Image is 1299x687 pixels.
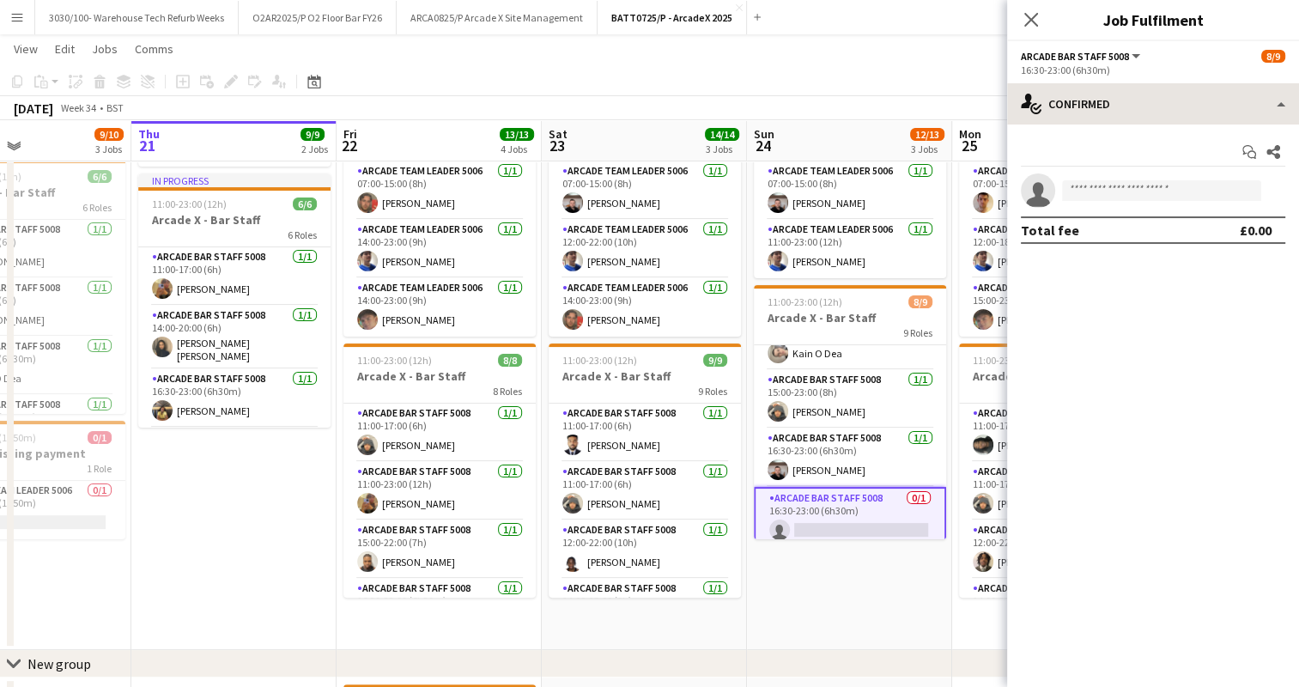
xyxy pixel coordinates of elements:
[754,429,946,487] app-card-role: Arcade Bar Staff 50081/116:30-23:00 (6h30m)[PERSON_NAME]
[903,326,932,339] span: 9 Roles
[138,212,331,228] h3: Arcade X - Bar Staff
[754,220,946,278] app-card-role: Arcade Team Leader 50061/111:00-23:00 (12h)[PERSON_NAME]
[754,370,946,429] app-card-role: Arcade Bar Staff 50081/115:00-23:00 (8h)[PERSON_NAME]
[343,220,536,278] app-card-role: Arcade Team Leader 50061/114:00-23:00 (9h)[PERSON_NAME]
[343,161,536,220] app-card-role: Arcade Team Leader 50061/107:00-15:00 (8h)[PERSON_NAME]
[1007,9,1299,31] h3: Job Fulfilment
[959,220,1151,278] app-card-role: Arcade Team Leader 50061/112:00-18:00 (6h)[PERSON_NAME]
[95,143,123,155] div: 3 Jobs
[138,247,331,306] app-card-role: Arcade Bar Staff 50081/111:00-17:00 (6h)[PERSON_NAME]
[57,101,100,114] span: Week 34
[397,1,598,34] button: ARCA0825/P Arcade X Site Management
[55,41,75,57] span: Edit
[343,520,536,579] app-card-role: Arcade Bar Staff 50081/115:00-22:00 (7h)[PERSON_NAME]
[911,143,944,155] div: 3 Jobs
[910,128,944,141] span: 12/13
[239,1,397,34] button: O2AR2025/P O2 Floor Bar FY26
[754,487,946,549] app-card-role: Arcade Bar Staff 50080/116:30-23:00 (6h30m)
[92,41,118,57] span: Jobs
[751,136,774,155] span: 24
[35,1,239,34] button: 3030/100- Warehouse Tech Refurb Weeks
[549,579,741,637] app-card-role: Arcade Bar Staff 50081/114:00-23:00 (9h)
[14,100,53,117] div: [DATE]
[956,136,981,155] span: 25
[959,343,1151,598] div: 11:00-23:00 (12h)7/7Arcade X - Bar Staff7 RolesArcade Bar Staff 50081/111:00-17:00 (6h)[PERSON_NA...
[138,173,331,187] div: In progress
[1021,222,1079,239] div: Total fee
[7,38,45,60] a: View
[703,354,727,367] span: 9/9
[343,126,357,142] span: Fri
[343,462,536,520] app-card-role: Arcade Bar Staff 50081/111:00-23:00 (12h)[PERSON_NAME]
[152,198,227,210] span: 11:00-23:00 (12h)
[959,462,1151,520] app-card-role: Arcade Bar Staff 50081/111:00-17:00 (6h)[PERSON_NAME]
[343,101,536,337] app-job-card: 07:00-23:00 (16h)3/3Arcade X - Team Leaders3 RolesArcade Team Leader 50061/107:00-15:00 (8h)[PERS...
[300,128,325,141] span: 9/9
[754,310,946,325] h3: Arcade X - Bar Staff
[343,404,536,462] app-card-role: Arcade Bar Staff 50081/111:00-17:00 (6h)[PERSON_NAME]
[27,655,91,672] div: New group
[959,126,981,142] span: Mon
[1261,50,1285,63] span: 8/9
[1240,222,1272,239] div: £0.00
[493,385,522,398] span: 8 Roles
[698,385,727,398] span: 9 Roles
[88,170,112,183] span: 6/6
[94,128,124,141] span: 9/10
[549,368,741,384] h3: Arcade X - Bar Staff
[138,173,331,428] app-job-card: In progress11:00-23:00 (12h)6/6Arcade X - Bar Staff6 RolesArcade Bar Staff 50081/111:00-17:00 (6h...
[959,161,1151,220] app-card-role: Arcade Team Leader 50061/107:00-15:00 (8h)[PERSON_NAME]
[973,354,1047,367] span: 11:00-23:00 (12h)
[549,220,741,278] app-card-role: Arcade Team Leader 50061/112:00-22:00 (10h)[PERSON_NAME]
[1007,83,1299,125] div: Confirmed
[959,579,1151,637] app-card-role: Arcade Bar Staff 50081/114:00-23:00 (9h)
[498,354,522,367] span: 8/8
[549,462,741,520] app-card-role: Arcade Bar Staff 50081/111:00-17:00 (6h)[PERSON_NAME]
[908,295,932,308] span: 8/9
[959,520,1151,579] app-card-role: Arcade Bar Staff 50081/112:00-22:00 (10h)[PERSON_NAME]
[288,228,317,241] span: 6 Roles
[754,161,946,220] app-card-role: Arcade Team Leader 50061/107:00-15:00 (8h)[PERSON_NAME]
[87,462,112,475] span: 1 Role
[293,198,317,210] span: 6/6
[598,1,747,34] button: BATT0725/P - ArcadeX 2025
[754,285,946,539] app-job-card: 11:00-23:00 (12h)8/9Arcade X - Bar Staff9 RolesAndave [PERSON_NAME]Arcade Bar Staff 50081/114:00-...
[82,201,112,214] span: 6 Roles
[85,38,124,60] a: Jobs
[959,278,1151,337] app-card-role: Arcade Team Leader 50061/115:00-23:00 (8h)[PERSON_NAME]
[500,128,534,141] span: 13/13
[343,343,536,598] app-job-card: 11:00-23:00 (12h)8/8Arcade X - Bar Staff8 RolesArcade Bar Staff 50081/111:00-17:00 (6h)[PERSON_NA...
[549,278,741,337] app-card-role: Arcade Team Leader 50061/114:00-23:00 (9h)[PERSON_NAME]
[959,101,1151,337] app-job-card: 07:00-23:00 (16h)3/3Arcade X - Team Leaders3 RolesArcade Team Leader 50061/107:00-15:00 (8h)[PERS...
[549,101,741,337] app-job-card: 07:00-23:00 (16h)3/3Arcade X - Team Leaders3 RolesArcade Team Leader 50061/107:00-15:00 (8h)[PERS...
[106,101,124,114] div: BST
[128,38,180,60] a: Comms
[1021,64,1285,76] div: 16:30-23:00 (6h30m)
[1021,50,1143,63] button: Arcade Bar Staff 5008
[549,343,741,598] app-job-card: 11:00-23:00 (12h)9/9Arcade X - Bar Staff9 RolesArcade Bar Staff 50081/111:00-17:00 (6h)[PERSON_NA...
[1021,50,1129,63] span: Arcade Bar Staff 5008
[357,354,432,367] span: 11:00-23:00 (12h)
[754,101,946,278] app-job-card: 07:00-23:00 (16h)2/2Arcade X - Team Leaders2 RolesArcade Team Leader 50061/107:00-15:00 (8h)[PERS...
[14,41,38,57] span: View
[549,404,741,462] app-card-role: Arcade Bar Staff 50081/111:00-17:00 (6h)[PERSON_NAME]
[549,520,741,579] app-card-role: Arcade Bar Staff 50081/112:00-22:00 (10h)[PERSON_NAME]
[343,579,536,637] app-card-role: Arcade Bar Staff 50081/116:30-23:00 (6h30m)
[135,41,173,57] span: Comms
[88,431,112,444] span: 0/1
[549,126,568,142] span: Sat
[546,136,568,155] span: 23
[343,278,536,337] app-card-role: Arcade Team Leader 50061/114:00-23:00 (9h)[PERSON_NAME]
[341,136,357,155] span: 22
[501,143,533,155] div: 4 Jobs
[138,306,331,369] app-card-role: Arcade Bar Staff 50081/114:00-20:00 (6h)[PERSON_NAME] [PERSON_NAME]
[48,38,82,60] a: Edit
